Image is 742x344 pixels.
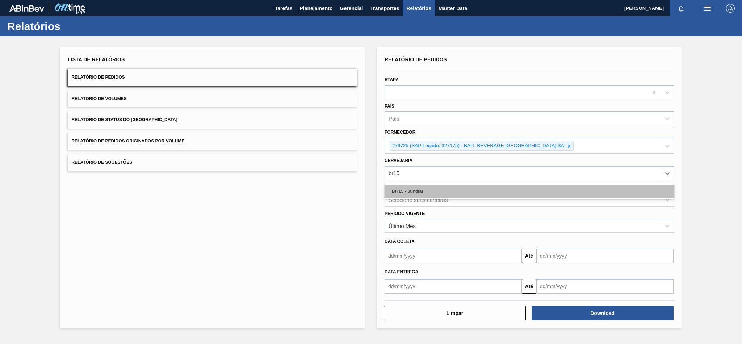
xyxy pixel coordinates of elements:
[389,196,448,203] div: Selecione suas carteiras
[522,279,536,294] button: Até
[299,4,332,13] span: Planejamento
[68,57,125,62] span: Lista de Relatórios
[385,211,425,216] label: Período Vigente
[275,4,293,13] span: Tarefas
[385,158,412,163] label: Cervejaria
[68,132,357,150] button: Relatório de Pedidos Originados por Volume
[71,117,177,122] span: Relatório de Status do [GEOGRAPHIC_DATA]
[385,279,522,294] input: dd/mm/yyyy
[726,4,735,13] img: Logout
[439,4,467,13] span: Master Data
[68,111,357,129] button: Relatório de Status do [GEOGRAPHIC_DATA]
[7,22,136,30] h1: Relatórios
[68,154,357,171] button: Relatório de Sugestões
[703,4,712,13] img: userActions
[536,249,674,263] input: dd/mm/yyyy
[385,57,447,62] span: Relatório de Pedidos
[536,279,674,294] input: dd/mm/yyyy
[71,75,125,80] span: Relatório de Pedidos
[385,185,674,198] div: BR15 - Jundiaí
[384,306,526,320] button: Limpar
[390,141,565,150] div: 279725 (SAP Legado: 327175) - BALL BEVERAGE [GEOGRAPHIC_DATA] SA
[340,4,363,13] span: Gerencial
[385,269,418,274] span: Data Entrega
[71,96,126,101] span: Relatório de Volumes
[68,90,357,108] button: Relatório de Volumes
[532,306,674,320] button: Download
[406,4,431,13] span: Relatórios
[522,249,536,263] button: Até
[385,77,399,82] label: Etapa
[385,249,522,263] input: dd/mm/yyyy
[385,239,415,244] span: Data coleta
[9,5,44,12] img: TNhmsLtSVTkK8tSr43FrP2fwEKptu5GPRR3wAAAABJRU5ErkJggg==
[389,223,416,229] div: Último Mês
[670,3,693,13] button: Notificações
[385,130,415,135] label: Fornecedor
[370,4,399,13] span: Transportes
[385,104,394,109] label: País
[68,69,357,86] button: Relatório de Pedidos
[71,138,184,144] span: Relatório de Pedidos Originados por Volume
[71,160,132,165] span: Relatório de Sugestões
[389,116,399,122] div: País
